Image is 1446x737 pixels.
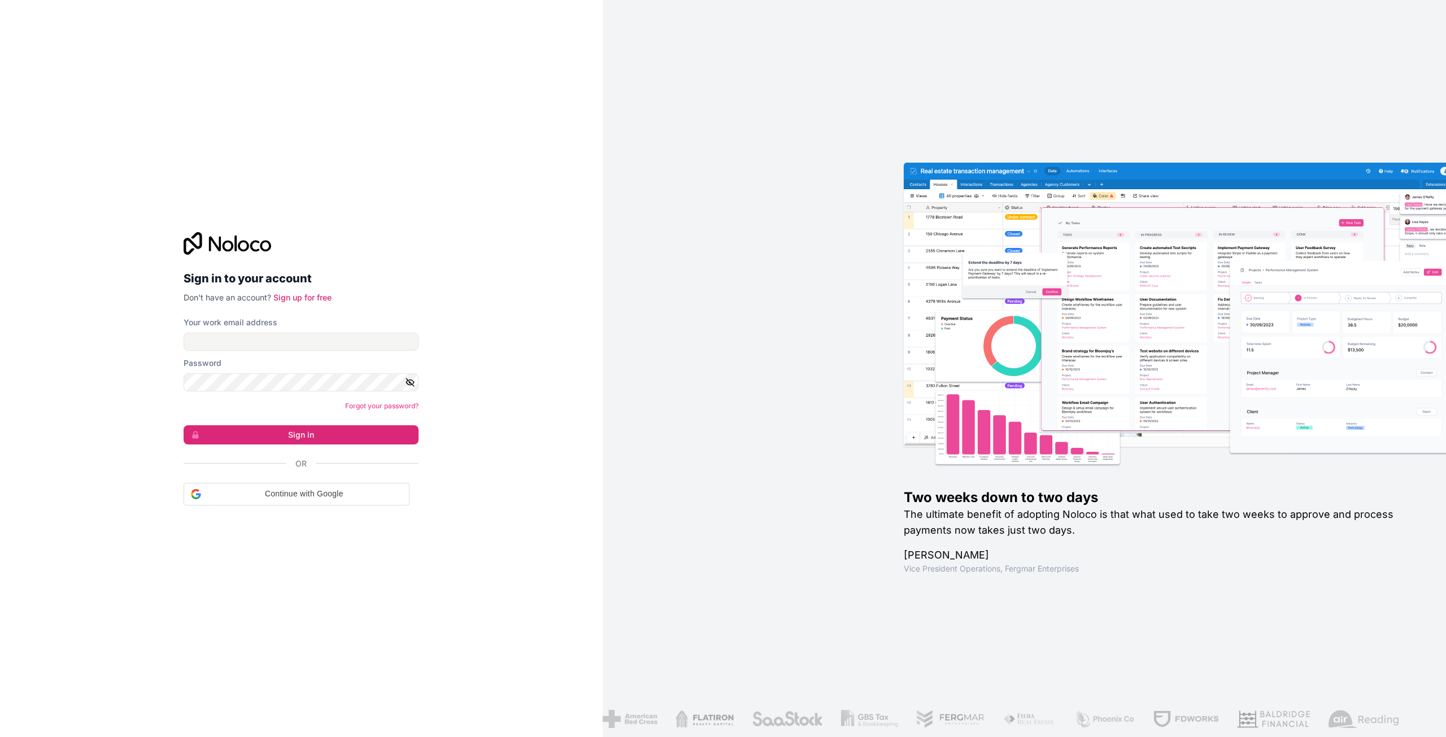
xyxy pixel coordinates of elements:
span: Or [295,458,307,469]
a: Forgot your password? [345,402,419,410]
img: /assets/airreading-FwAmRzSr.png [1316,710,1387,728]
h1: Two weeks down to two days [904,489,1410,507]
img: /assets/phoenix-BREaitsQ.png [1061,710,1122,728]
img: /assets/gbstax-C-GtDUiK.png [828,710,886,728]
h1: [PERSON_NAME] [904,547,1410,563]
label: Password [184,357,221,369]
img: /assets/saastock-C6Zbiodz.png [739,710,810,728]
h1: Vice President Operations , Fergmar Enterprises [904,563,1410,574]
img: /assets/flatiron-C8eUkumj.png [663,710,721,728]
span: Don't have an account? [184,293,271,302]
input: Email address [184,333,419,351]
div: Continue with Google [184,483,410,505]
img: /assets/fergmar-CudnrXN5.png [903,710,972,728]
input: Password [184,373,419,391]
a: Sign up for free [273,293,332,302]
img: /assets/baldridge-DxmPIwAm.png [1224,710,1297,728]
img: /assets/american-red-cross-BAupjrZR.png [589,710,644,728]
button: Sign in [184,425,419,444]
span: Continue with Google [206,488,402,500]
h2: The ultimate benefit of adopting Noloco is that what used to take two weeks to approve and proces... [904,507,1410,538]
label: Your work email address [184,317,277,328]
img: /assets/fiera-fwj2N5v4.png [990,710,1043,728]
img: /assets/fdworks-Bi04fVtw.png [1140,710,1206,728]
h2: Sign in to your account [184,268,419,289]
